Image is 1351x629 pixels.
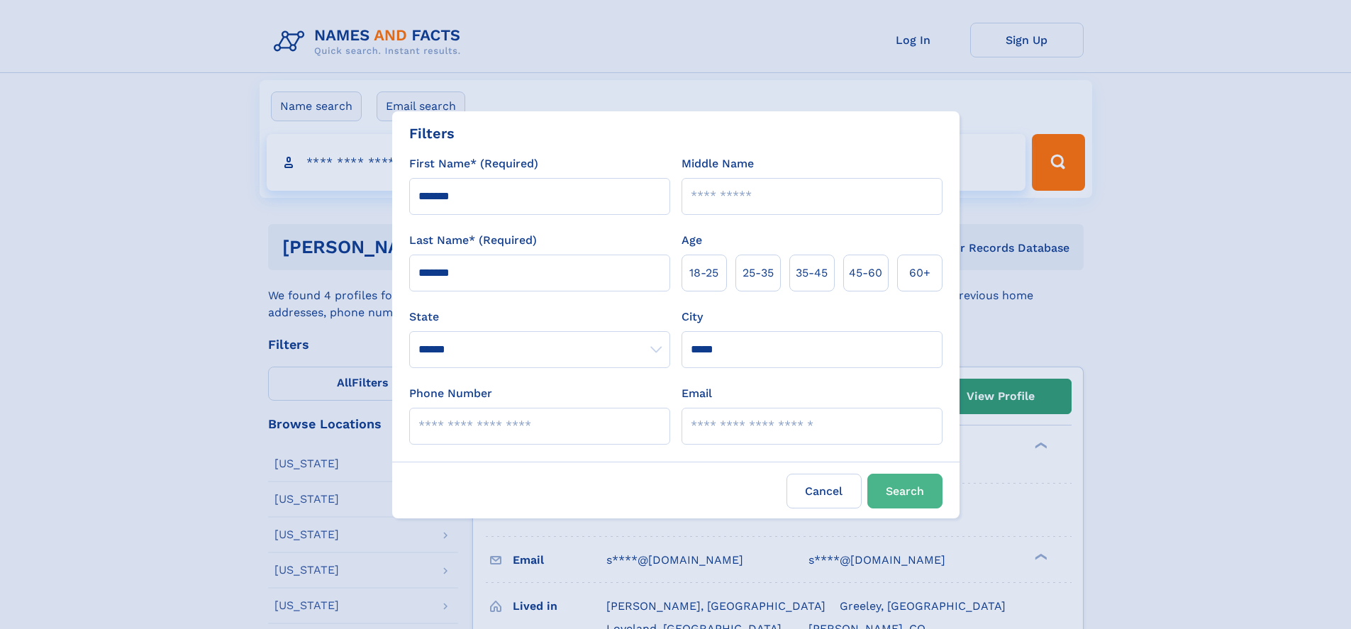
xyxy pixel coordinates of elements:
div: Filters [409,123,455,144]
label: City [682,308,703,325]
label: Cancel [786,474,862,508]
label: Middle Name [682,155,754,172]
span: 35‑45 [796,265,828,282]
label: First Name* (Required) [409,155,538,172]
label: Phone Number [409,385,492,402]
span: 60+ [909,265,930,282]
label: Age [682,232,702,249]
label: Last Name* (Required) [409,232,537,249]
span: 18‑25 [689,265,718,282]
button: Search [867,474,943,508]
span: 25‑35 [743,265,774,282]
label: Email [682,385,712,402]
label: State [409,308,670,325]
span: 45‑60 [849,265,882,282]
